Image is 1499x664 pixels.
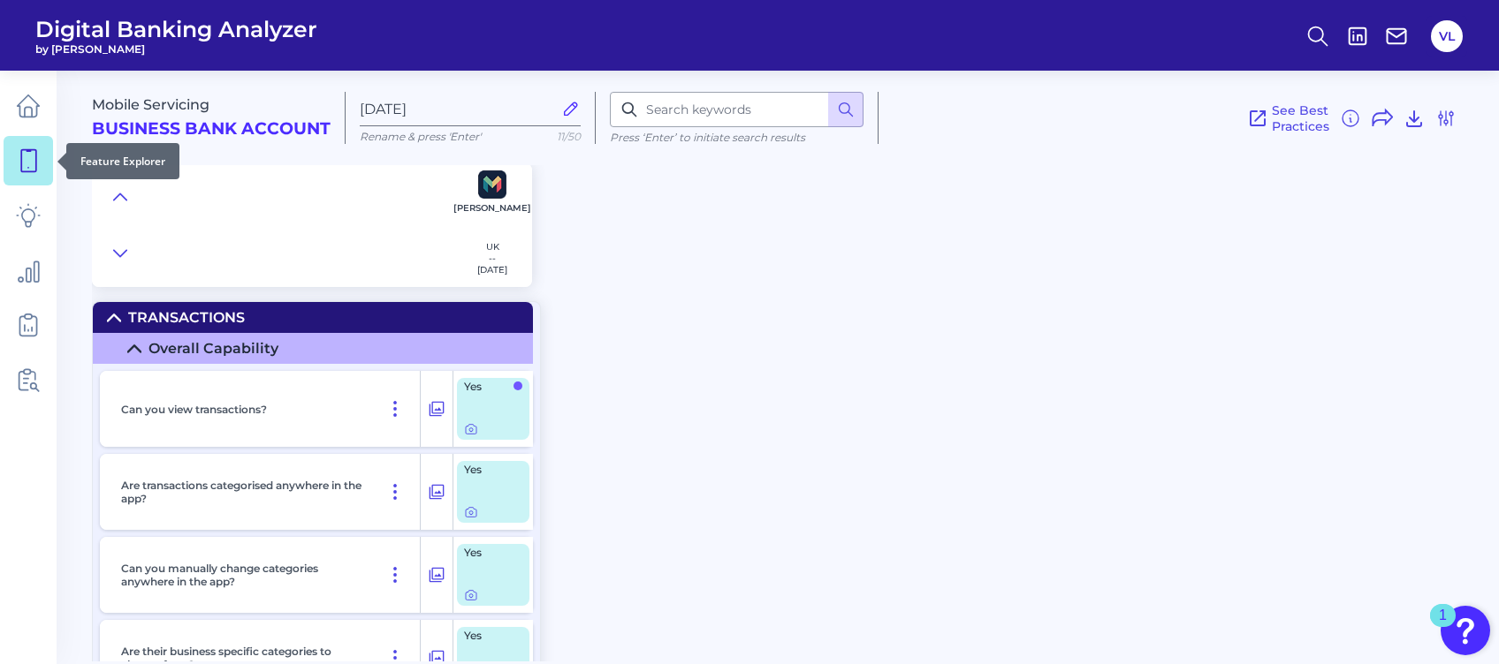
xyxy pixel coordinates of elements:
[1272,102,1329,134] span: See Best Practices
[610,131,864,144] p: Press ‘Enter’ to initiate search results
[92,96,209,113] span: Mobile Servicing
[92,119,331,140] h2: Business Bank Account
[121,403,267,416] p: Can you view transactions?
[464,464,512,475] span: Yes
[477,253,507,264] p: --
[477,241,507,253] p: UK
[610,92,864,127] input: Search keywords
[464,630,512,641] span: Yes
[1431,20,1463,52] button: VL
[35,42,317,56] span: by [PERSON_NAME]
[121,479,363,505] p: Are transactions categorised anywhere in the app?
[121,562,363,588] p: Can you manually change categories anywhere in the app?
[1439,615,1447,638] div: 1
[128,309,245,326] div: Transactions
[557,130,581,143] span: 11/50
[464,381,512,392] span: Yes
[1441,606,1490,655] button: Open Resource Center, 1 new notification
[148,340,278,357] div: Overall Capability
[360,130,581,143] p: Rename & press 'Enter'
[93,302,533,333] summary: Transactions
[35,16,317,42] span: Digital Banking Analyzer
[1247,102,1329,134] a: See Best Practices
[93,333,533,364] summary: Overall Capability
[453,202,531,214] p: [PERSON_NAME]
[477,264,507,275] p: [DATE]
[464,547,512,558] span: Yes
[66,143,179,179] div: Feature Explorer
